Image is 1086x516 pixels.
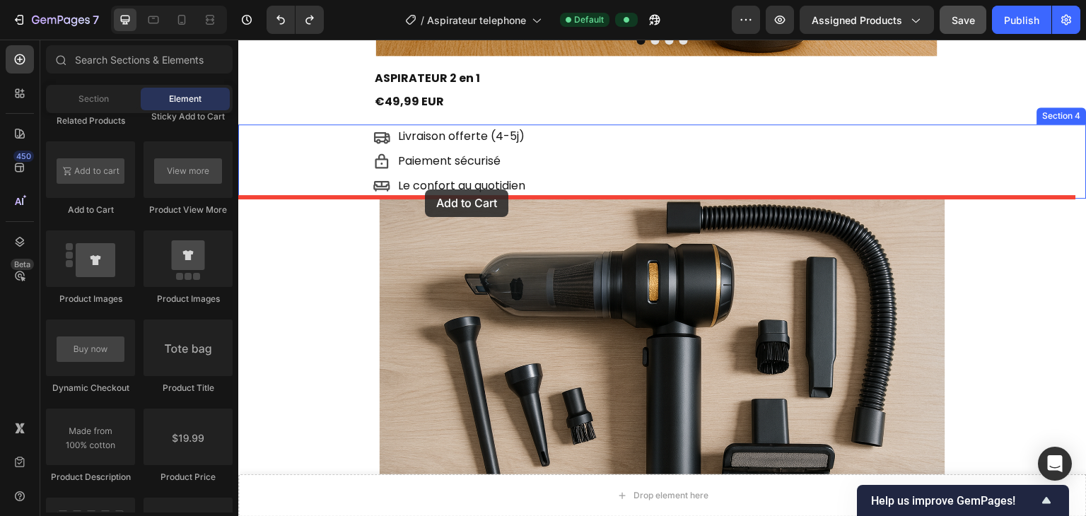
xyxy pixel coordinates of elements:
span: Assigned Products [812,13,902,28]
span: Help us improve GemPages! [871,494,1038,508]
span: Default [574,13,604,26]
button: Show survey - Help us improve GemPages! [871,492,1055,509]
button: Publish [992,6,1051,34]
div: Add to Cart [46,204,135,216]
div: Product Images [46,293,135,305]
span: Section [78,93,109,105]
div: Related Products [46,115,135,127]
button: Assigned Products [800,6,934,34]
span: Save [952,14,975,26]
div: Product Description [46,471,135,483]
div: Sticky Add to Cart [144,110,233,123]
div: 450 [13,151,34,162]
span: Element [169,93,202,105]
div: Product View More [144,204,233,216]
div: Dynamic Checkout [46,382,135,394]
div: Open Intercom Messenger [1038,447,1072,481]
div: Undo/Redo [267,6,324,34]
span: Aspirateur telephone [427,13,526,28]
span: / [421,13,424,28]
button: Save [940,6,986,34]
div: Product Title [144,382,233,394]
input: Search Sections & Elements [46,45,233,74]
iframe: Design area [238,40,1086,516]
div: Publish [1004,13,1039,28]
button: 7 [6,6,105,34]
p: 7 [93,11,99,28]
div: Product Images [144,293,233,305]
div: Beta [11,259,34,270]
div: Product Price [144,471,233,483]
